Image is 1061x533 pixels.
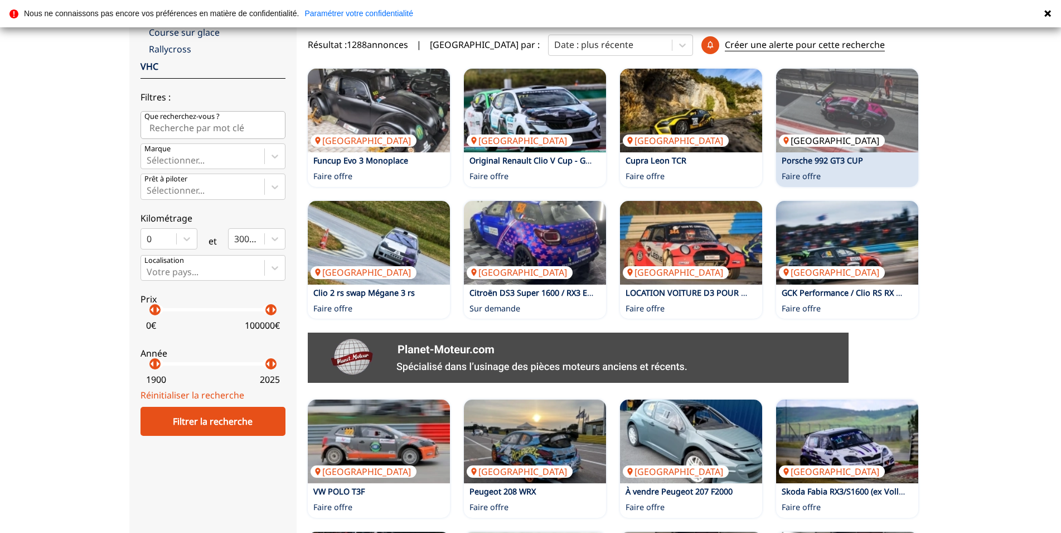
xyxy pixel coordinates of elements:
img: Cupra Leon TCR [620,69,762,152]
a: Paramétrer votre confidentialité [304,9,413,17]
input: 300000 [234,234,236,244]
p: [GEOGRAPHIC_DATA] par : [430,39,540,51]
p: [GEOGRAPHIC_DATA] [623,135,729,147]
p: 0 € [146,319,156,332]
img: Original Renault Clio V Cup - Gen 2 2024 Race car [464,69,606,152]
a: Funcup Evo 3 Monoplace [313,155,408,166]
p: [GEOGRAPHIC_DATA] [467,266,573,278]
a: Réinitialiser la recherche [141,389,244,401]
p: Kilométrage [141,212,285,224]
p: Prix [141,293,285,305]
img: Funcup Evo 3 Monoplace [308,69,450,152]
p: Faire offre [782,171,821,182]
a: Cupra Leon TCR[GEOGRAPHIC_DATA] [620,69,762,152]
div: Filtrer la recherche [141,407,285,436]
img: Peugeot 208 WRX [464,400,606,483]
a: Skoda Fabia RX3/S1600 (ex Volland) [782,486,915,497]
p: arrow_left [261,357,275,371]
p: [GEOGRAPHIC_DATA] [779,465,885,478]
p: [GEOGRAPHIC_DATA] [467,135,573,147]
input: 0 [147,234,149,244]
a: LOCATION VOITURE D3 POUR SAISON 2025[GEOGRAPHIC_DATA] [620,201,762,285]
p: [GEOGRAPHIC_DATA] [623,266,729,278]
p: arrow_left [146,303,159,316]
a: Funcup Evo 3 Monoplace[GEOGRAPHIC_DATA] [308,69,450,152]
p: Créer une alerte pour cette recherche [725,39,885,51]
a: À vendre Peugeot 207 F2000 [626,486,733,497]
a: Peugeot 208 WRX[GEOGRAPHIC_DATA] [464,400,606,483]
p: Faire offre [469,171,508,182]
a: À vendre Peugeot 207 F2000[GEOGRAPHIC_DATA] [620,400,762,483]
a: Cupra Leon TCR [626,155,686,166]
a: Clio 2 rs swap Mégane 3 rs[GEOGRAPHIC_DATA] [308,201,450,285]
a: Citroën DS3 Super 1600 / RX3 EX EURO RX [469,287,627,298]
input: Votre pays... [147,267,149,277]
p: Filtres : [141,91,285,103]
p: [GEOGRAPHIC_DATA] [779,266,885,278]
p: [GEOGRAPHIC_DATA] [779,135,885,147]
p: arrow_right [151,357,164,371]
p: Faire offre [626,303,665,314]
a: Porsche 992 GT3 CUP [782,155,863,166]
p: Prêt à piloter [144,174,187,184]
p: 1900 [146,373,166,386]
p: Faire offre [782,502,821,513]
a: VW POLO T3F[GEOGRAPHIC_DATA] [308,400,450,483]
p: Année [141,347,285,359]
a: Porsche 992 GT3 CUP[GEOGRAPHIC_DATA] [776,69,918,152]
p: arrow_right [151,303,164,316]
p: Faire offre [313,171,352,182]
a: Original Renault Clio V Cup - Gen 2 2024 Race car[GEOGRAPHIC_DATA] [464,69,606,152]
a: Clio 2 rs swap Mégane 3 rs [313,287,415,298]
img: GCK Performance / Clio RS RX GCK [776,201,918,285]
a: Course sur glace [149,26,285,39]
span: Résultat : 1288 annonces [308,39,408,51]
img: Clio 2 rs swap Mégane 3 rs [308,201,450,285]
a: Original Renault Clio V Cup - Gen 2 2024 Race car [469,155,656,166]
p: arrow_left [261,303,275,316]
p: Faire offre [782,303,821,314]
img: Skoda Fabia RX3/S1600 (ex Volland) [776,400,918,483]
p: arrow_right [267,357,280,371]
p: arrow_right [267,303,280,316]
img: LOCATION VOITURE D3 POUR SAISON 2025 [620,201,762,285]
p: Localisation [144,256,184,266]
img: Porsche 992 GT3 CUP [776,69,918,152]
p: [GEOGRAPHIC_DATA] [467,465,573,478]
p: Faire offre [469,502,508,513]
a: Skoda Fabia RX3/S1600 (ex Volland)[GEOGRAPHIC_DATA] [776,400,918,483]
p: Faire offre [313,303,352,314]
input: Que recherchez-vous ? [141,111,285,139]
input: MarqueSélectionner... [147,155,149,165]
img: À vendre Peugeot 207 F2000 [620,400,762,483]
p: Sur demande [469,303,520,314]
a: Rallycross [149,43,285,55]
p: 2025 [260,373,280,386]
a: Peugeot 208 WRX [469,486,536,497]
p: [GEOGRAPHIC_DATA] [623,465,729,478]
img: Citroën DS3 Super 1600 / RX3 EX EURO RX [464,201,606,285]
img: VW POLO T3F [308,400,450,483]
p: et [209,235,217,247]
a: Citroën DS3 Super 1600 / RX3 EX EURO RX[GEOGRAPHIC_DATA] [464,201,606,285]
p: 100000 € [245,319,280,332]
p: Faire offre [626,171,665,182]
a: LOCATION VOITURE D3 POUR SAISON 2025 [626,287,790,298]
p: arrow_left [146,357,159,371]
a: GCK Performance / Clio RS RX GCK [782,287,912,298]
a: VW POLO T3F [313,486,365,497]
p: Marque [144,144,171,154]
a: GCK Performance / Clio RS RX GCK[GEOGRAPHIC_DATA] [776,201,918,285]
a: VHC [141,60,158,73]
p: Faire offre [626,502,665,513]
p: Que recherchez-vous ? [144,112,220,122]
p: [GEOGRAPHIC_DATA] [311,135,416,147]
input: Prêt à piloterSélectionner... [147,185,149,195]
p: Faire offre [313,502,352,513]
span: | [416,39,422,51]
p: [GEOGRAPHIC_DATA] [311,266,416,278]
p: Nous ne connaissons pas encore vos préférences en matière de confidentialité. [24,9,299,17]
p: [GEOGRAPHIC_DATA] [311,465,416,478]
